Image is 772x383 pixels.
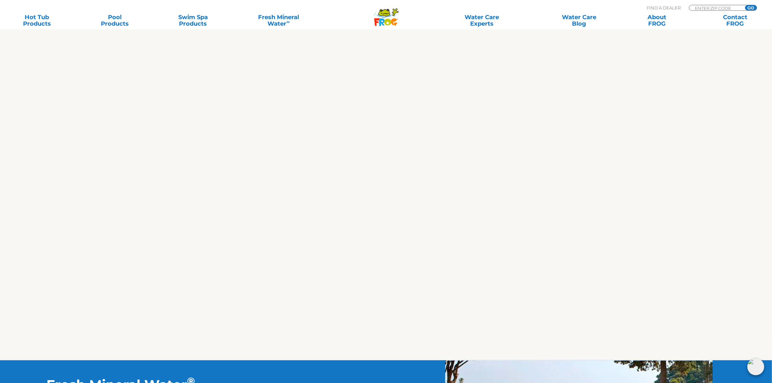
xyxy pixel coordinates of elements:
[647,5,681,11] p: Find A Dealer
[241,14,316,27] a: Fresh MineralWater∞
[6,14,67,27] a: Hot TubProducts
[747,358,764,375] img: openIcon
[694,5,738,11] input: Zip Code Form
[85,14,145,27] a: PoolProducts
[627,14,687,27] a: AboutFROG
[163,14,223,27] a: Swim SpaProducts
[745,5,757,10] input: GO
[287,19,290,24] sup: ∞
[549,14,609,27] a: Water CareBlog
[433,14,531,27] a: Water CareExperts
[705,14,766,27] a: ContactFROG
